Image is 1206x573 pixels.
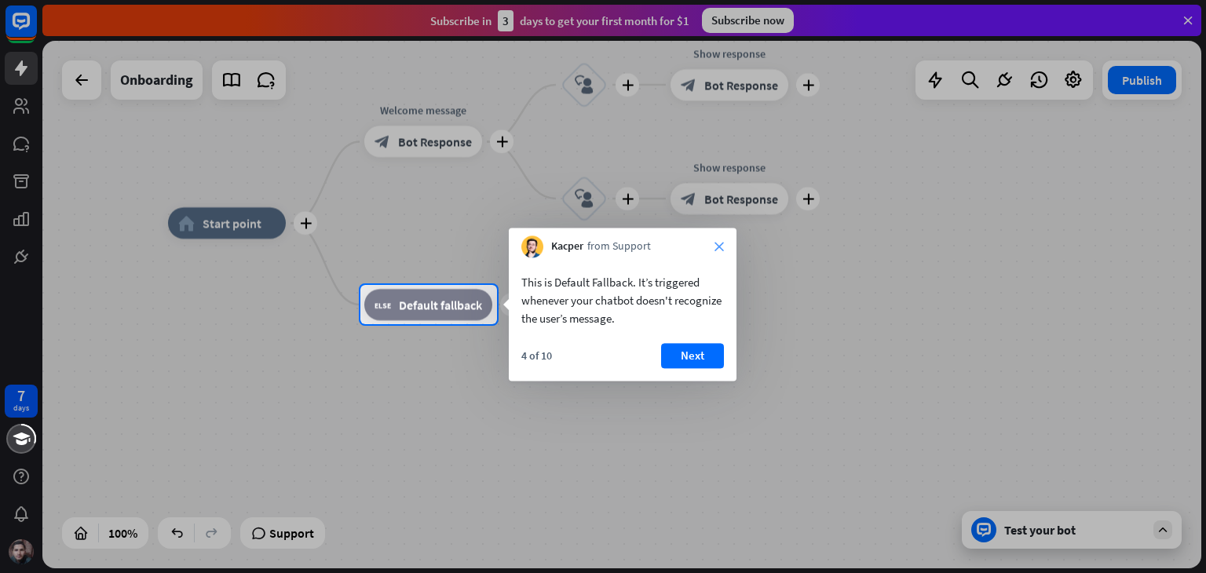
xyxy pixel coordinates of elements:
button: Open LiveChat chat widget [13,6,60,53]
i: close [714,242,724,251]
div: This is Default Fallback. It’s triggered whenever your chatbot doesn't recognize the user’s message. [521,273,724,327]
i: block_fallback [375,297,391,312]
span: Default fallback [399,297,482,312]
button: Next [661,343,724,368]
div: 4 of 10 [521,349,552,363]
span: from Support [587,239,651,255]
span: Kacper [551,239,583,255]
